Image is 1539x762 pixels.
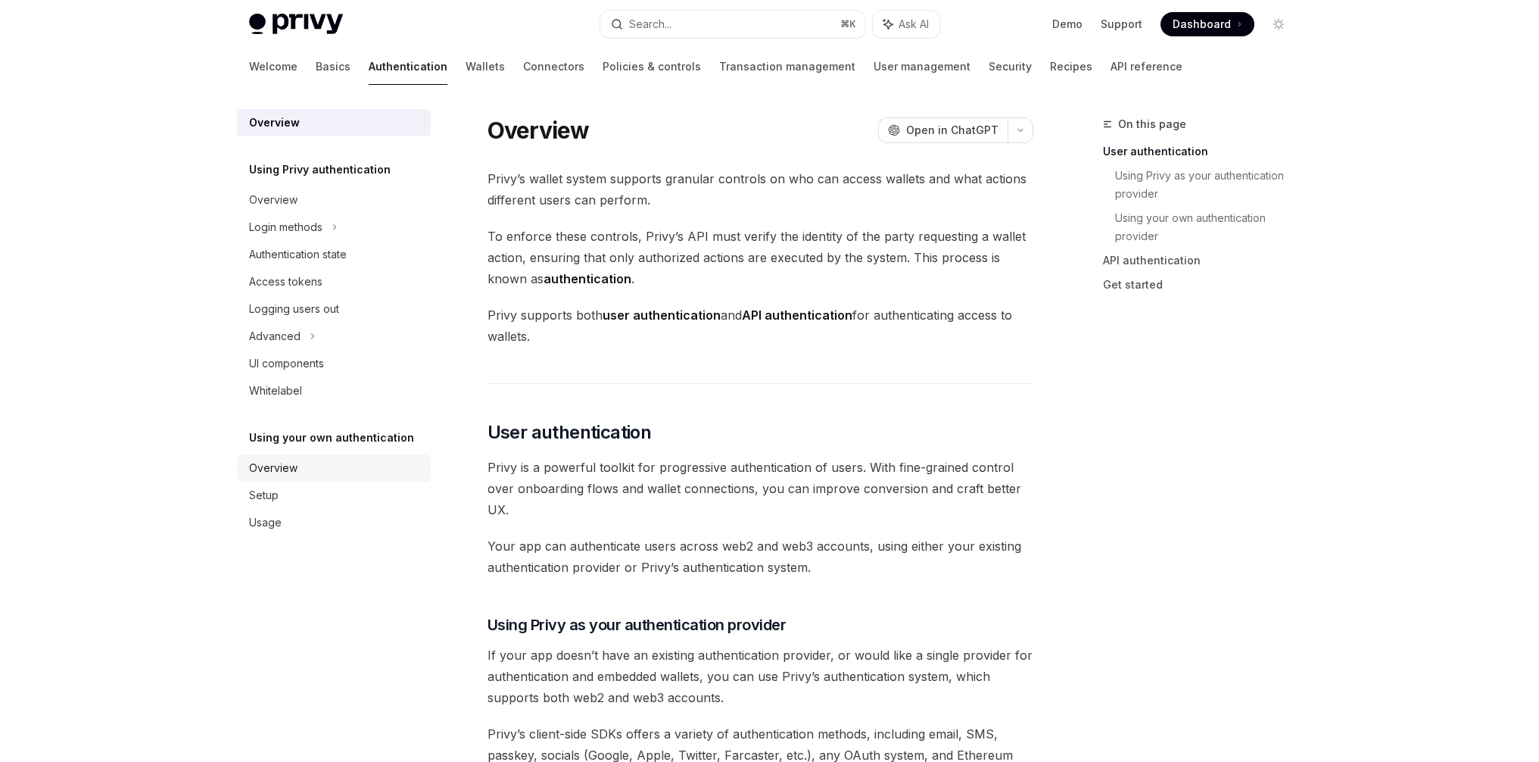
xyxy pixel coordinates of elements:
div: Advanced [249,327,301,345]
a: API authentication [1103,248,1303,273]
a: Using your own authentication provider [1115,206,1303,248]
strong: API authentication [742,308,852,323]
img: light logo [249,14,343,35]
h5: Using your own authentication [249,429,414,447]
a: Policies & controls [603,48,701,85]
button: Toggle dark mode [1266,12,1291,36]
h1: Overview [488,117,590,144]
a: Dashboard [1160,12,1254,36]
span: Ask AI [899,17,929,32]
a: Overview [237,109,431,136]
a: Basics [316,48,350,85]
a: Using Privy as your authentication provider [1115,164,1303,206]
span: Privy supports both and for authenticating access to wallets. [488,304,1033,347]
a: User authentication [1103,139,1303,164]
a: Authentication [369,48,447,85]
a: API reference [1111,48,1182,85]
a: Logging users out [237,295,431,323]
span: Dashboard [1173,17,1231,32]
div: Overview [249,114,300,132]
button: Open in ChatGPT [878,117,1008,143]
a: Get started [1103,273,1303,297]
button: Search...⌘K [600,11,865,38]
h5: Using Privy authentication [249,161,391,179]
div: Whitelabel [249,382,302,400]
a: Support [1101,17,1142,32]
span: To enforce these controls, Privy’s API must verify the identity of the party requesting a wallet ... [488,226,1033,289]
a: Welcome [249,48,298,85]
a: Setup [237,482,431,509]
a: UI components [237,350,431,377]
a: Access tokens [237,268,431,295]
div: Usage [249,514,282,532]
span: Open in ChatGPT [906,123,998,138]
div: UI components [249,354,324,373]
a: Overview [237,454,431,482]
span: Using Privy as your authentication provider [488,614,787,636]
strong: user authentication [603,308,721,323]
span: Privy is a powerful toolkit for progressive authentication of users. With fine-grained control ov... [488,457,1033,520]
a: Wallets [466,48,505,85]
a: Authentication state [237,241,431,268]
a: Overview [237,186,431,214]
span: User authentication [488,420,652,445]
a: Usage [237,509,431,536]
div: Authentication state [249,245,347,264]
span: On this page [1118,115,1186,133]
span: ⌘ K [840,18,856,30]
span: If your app doesn’t have an existing authentication provider, or would like a single provider for... [488,645,1033,708]
div: Login methods [249,218,322,236]
span: Your app can authenticate users across web2 and web3 accounts, using either your existing authent... [488,536,1033,578]
a: User management [874,48,970,85]
a: Security [989,48,1032,85]
a: Connectors [523,48,584,85]
button: Ask AI [873,11,939,38]
a: Transaction management [719,48,855,85]
div: Overview [249,191,298,209]
a: Recipes [1050,48,1092,85]
a: Demo [1052,17,1083,32]
strong: authentication [544,271,631,286]
div: Overview [249,459,298,477]
div: Logging users out [249,300,339,318]
span: Privy’s wallet system supports granular controls on who can access wallets and what actions diffe... [488,168,1033,211]
div: Access tokens [249,273,322,291]
div: Setup [249,486,279,504]
div: Search... [629,15,671,33]
a: Whitelabel [237,377,431,404]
